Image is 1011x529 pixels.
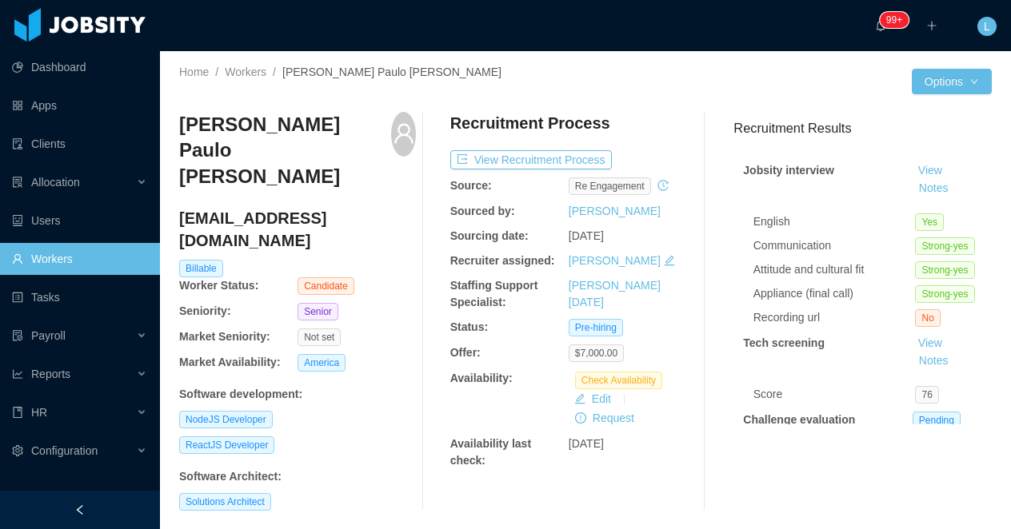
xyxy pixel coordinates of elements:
a: View [913,164,948,177]
button: icon: editEdit [568,389,617,408]
b: Availability last check: [450,437,531,467]
span: [PERSON_NAME] Paulo [PERSON_NAME] [282,66,502,78]
span: Senior [298,303,338,320]
span: ReactJS Developer [179,436,274,454]
a: icon: auditClients [12,128,147,160]
span: Allocation [31,176,80,189]
a: [PERSON_NAME] [569,205,661,217]
strong: Jobsity interview [743,164,834,177]
div: Score [753,386,916,403]
div: Recording url [753,309,916,326]
button: Notes [913,179,955,198]
div: Attitude and cultural fit [753,261,916,278]
i: icon: solution [12,177,23,188]
a: [PERSON_NAME][DATE] [569,279,661,308]
b: Status: [450,320,488,333]
a: icon: robotUsers [12,205,147,237]
span: America [298,354,346,372]
button: Optionsicon: down [912,69,992,94]
sup: 576 [880,12,909,28]
span: NodeJS Developer [179,411,273,428]
span: Pre-hiring [569,319,623,336]
span: Not set [298,328,341,346]
b: Market Seniority: [179,330,270,343]
strong: Challenge evaluation [743,413,855,426]
b: Availability: [450,372,513,384]
span: L [984,17,990,36]
a: icon: appstoreApps [12,89,147,121]
b: Source: [450,179,492,192]
span: [DATE] [569,437,604,450]
h3: [PERSON_NAME] Paulo [PERSON_NAME] [179,112,391,189]
a: icon: exportView Recruitment Process [450,153,612,166]
b: Sourced by: [450,205,515,217]
span: Yes [915,213,944,231]
i: icon: line-chart [12,368,23,380]
i: icon: edit [664,255,675,266]
span: Billable [179,260,223,277]
span: / [273,66,276,78]
a: View [913,336,948,349]
a: Workers [225,66,266,78]
h3: Recruitment Results [733,118,992,138]
b: Seniority: [179,304,231,317]
div: English [753,213,916,230]
h4: [EMAIL_ADDRESS][DOMAIN_NAME] [179,207,416,252]
b: Recruiter assigned: [450,254,555,267]
b: Worker Status: [179,279,258,292]
i: icon: history [657,180,669,191]
span: Configuration [31,444,98,457]
span: Payroll [31,329,66,342]
div: Appliance (final call) [753,285,916,302]
b: Software development : [179,388,302,400]
span: $7,000.00 [569,344,624,362]
i: icon: file-protect [12,330,23,341]
i: icon: book [12,407,23,418]
button: icon: exportView Recruitment Process [450,150,612,169]
span: Solutions Architect [179,493,271,511]
span: 76 [915,386,938,404]
a: icon: profileTasks [12,281,147,313]
span: Strong-yes [915,237,974,255]
span: Candidate [298,277,354,295]
span: re engagement [569,177,651,195]
i: icon: user [393,122,415,145]
b: Sourcing date: [450,229,529,242]
div: Communication [753,237,916,254]
span: / [215,66,218,78]
span: Pending [913,412,961,429]
i: icon: bell [875,20,886,31]
b: Market Availability: [179,356,281,368]
span: No [915,309,940,327]
i: icon: setting [12,445,23,456]
span: HR [31,406,47,419]
a: Home [179,66,209,78]
button: icon: exclamation-circleRequest [569,408,641,428]
span: Strong-yes [915,285,974,303]
a: [PERSON_NAME] [569,254,661,267]
span: Strong-yes [915,261,974,279]
span: [DATE] [569,229,604,242]
strong: Tech screening [743,336,825,349]
a: icon: pie-chartDashboard [12,51,147,83]
b: Offer: [450,346,481,359]
b: Staffing Support Specialist: [450,279,538,308]
button: Notes [913,352,955,371]
i: icon: plus [926,20,937,31]
b: Software Architect : [179,470,282,483]
h4: Recruitment Process [450,112,610,134]
span: Reports [31,368,70,380]
a: icon: userWorkers [12,243,147,275]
